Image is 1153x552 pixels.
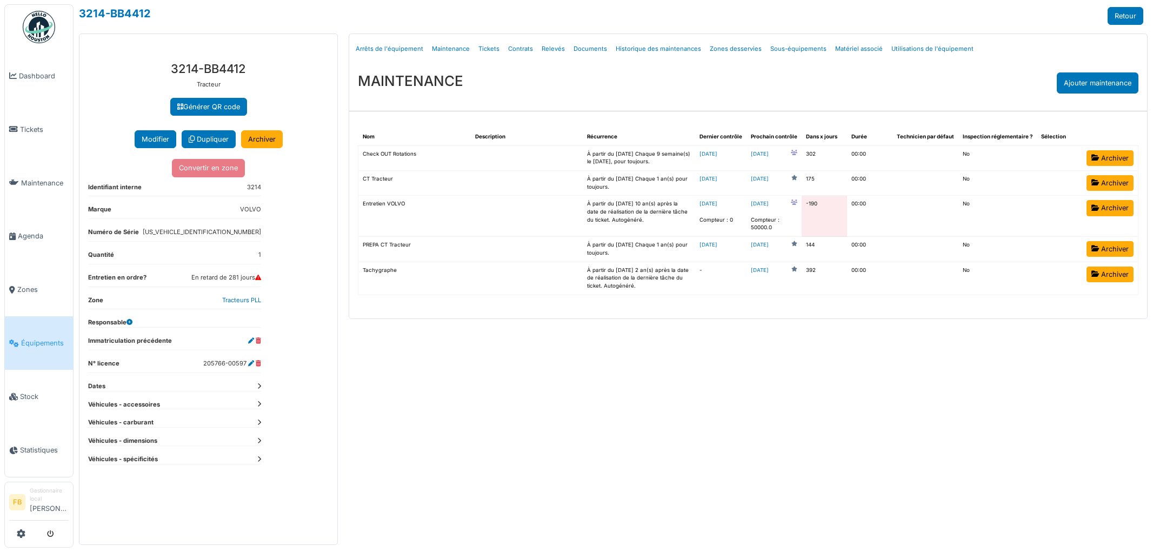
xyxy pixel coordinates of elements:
a: [DATE] [699,201,717,207]
th: Récurrence [583,129,695,145]
dt: Véhicules - spécificités [88,455,261,464]
dd: En retard de 281 jours [191,273,261,282]
a: [DATE] [699,176,717,182]
td: 00:00 [847,262,892,295]
img: Badge_color-CXgf-gQk.svg [23,11,55,43]
td: Compteur : 0 [695,196,747,237]
span: Équipements [21,338,69,348]
a: Dashboard [5,49,73,103]
a: Statistiques [5,423,73,477]
td: 302 [802,145,847,170]
dd: 205766-00597 [203,359,261,368]
a: [DATE] [699,151,717,157]
button: Modifier [135,130,176,148]
a: Retour [1108,7,1143,25]
td: Tachygraphe [358,262,471,295]
li: [PERSON_NAME] [30,487,69,518]
a: Agenda [5,210,73,263]
dt: Entretien en ordre? [88,273,146,287]
a: Archiver [1087,175,1134,191]
a: [DATE] [751,241,769,249]
a: [DATE] [751,150,769,158]
h3: 3214-BB4412 [88,62,329,76]
a: Générer QR code [170,98,247,116]
span: Agenda [18,231,69,241]
a: Stock [5,370,73,423]
a: Tickets [474,36,504,62]
td: -190 [802,196,847,237]
a: Équipements [5,316,73,370]
td: Entretien VOLVO [358,196,471,237]
a: Maintenance [5,156,73,210]
dt: Véhicules - carburant [88,418,261,427]
span: translation missing: fr.shared.no [963,151,970,157]
td: À partir du [DATE] Chaque 9 semaine(s) le [DATE], pour toujours. [583,145,695,170]
td: Compteur : 50000.0 [747,196,802,237]
td: - [695,262,747,295]
a: Relevés [537,36,569,62]
p: Tracteur [88,80,329,89]
div: Ajouter maintenance [1057,72,1138,94]
span: Tickets [20,124,69,135]
a: Matériel associé [831,36,887,62]
a: [DATE] [751,200,769,208]
td: 00:00 [847,145,892,170]
span: translation missing: fr.shared.no [963,242,970,248]
td: 00:00 [847,237,892,262]
a: Archiver [1087,150,1134,166]
td: À partir du [DATE] 10 an(s) après la date de réalisation de la dernière tâche du ticket. Autogénéré. [583,196,695,237]
a: Zones desservies [705,36,766,62]
a: FB Gestionnaire local[PERSON_NAME] [9,487,69,521]
dt: Zone [88,296,103,309]
td: À partir du [DATE] Chaque 1 an(s) pour toujours. [583,237,695,262]
span: Stock [20,391,69,402]
td: 144 [802,237,847,262]
dt: Responsable [88,318,132,327]
span: Statistiques [20,445,69,455]
a: Tracteurs PLL [222,296,261,304]
a: Sous-équipements [766,36,831,62]
dt: Véhicules - dimensions [88,436,261,445]
a: Archiver [1087,241,1134,257]
span: translation missing: fr.shared.no [963,201,970,207]
dt: Quantité [88,250,114,264]
dd: 1 [258,250,261,260]
td: 00:00 [847,171,892,196]
td: 392 [802,262,847,295]
a: Tickets [5,103,73,156]
a: Archiver [1087,200,1134,216]
td: 175 [802,171,847,196]
a: Maintenance [428,36,474,62]
div: Gestionnaire local [30,487,69,503]
th: Description [471,129,583,145]
dd: 3214 [247,183,261,192]
h3: MAINTENANCE [358,72,463,89]
li: FB [9,494,25,510]
span: translation missing: fr.shared.no [963,176,970,182]
td: CT Tracteur [358,171,471,196]
td: PREPA CT Tracteur [358,237,471,262]
dt: Identifiant interne [88,183,142,196]
a: Archiver [241,130,283,148]
th: Sélection [1037,129,1082,145]
span: Zones [17,284,69,295]
th: Inspection réglementaire ? [958,129,1037,145]
span: translation missing: fr.shared.no [963,267,970,273]
th: Technicien par défaut [892,129,958,145]
th: Prochain contrôle [747,129,802,145]
a: Zones [5,263,73,317]
a: 3214-BB4412 [79,7,151,20]
a: Historique des maintenances [611,36,705,62]
a: Dupliquer [182,130,236,148]
a: [DATE] [751,175,769,183]
dt: Immatriculation précédente [88,336,172,350]
a: Archiver [1087,267,1134,282]
td: À partir du [DATE] 2 an(s) après la date de réalisation de la dernière tâche du ticket. Autogénéré. [583,262,695,295]
th: Durée [847,129,892,145]
dt: Marque [88,205,111,218]
td: Check OUT Rotations [358,145,471,170]
a: Utilisations de l'équipement [887,36,978,62]
span: Maintenance [21,178,69,188]
a: [DATE] [751,267,769,275]
span: Dashboard [19,71,69,81]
